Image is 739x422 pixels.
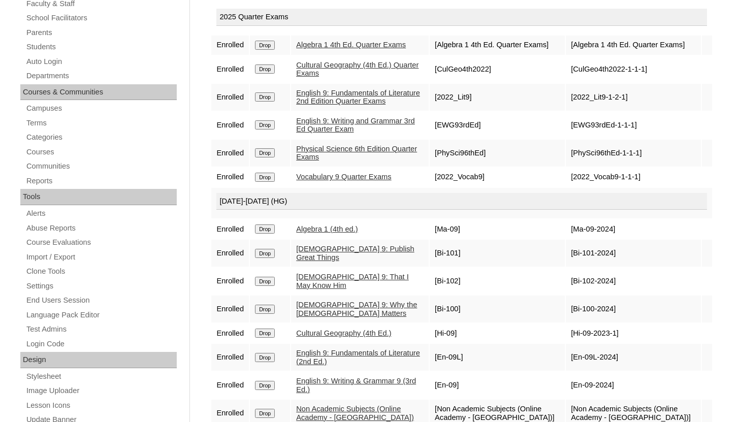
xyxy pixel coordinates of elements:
a: Reports [25,175,177,187]
input: Drop [255,409,275,418]
input: Drop [255,173,275,182]
a: Settings [25,280,177,293]
div: 2025 Quarter Exams [216,9,707,26]
a: Categories [25,131,177,144]
input: Drop [255,224,275,234]
a: Algebra 1 (4th ed.) [296,225,358,233]
a: Parents [25,26,177,39]
a: Students [25,41,177,53]
td: [PhySci96thEd] [430,140,565,167]
a: Cultural Geography (4th Ed.) [296,329,391,337]
a: [DEMOGRAPHIC_DATA] 9: Publish Great Things [296,245,414,262]
a: Vocabulary 9 Quarter Exams [296,173,391,181]
td: Enrolled [211,36,249,55]
a: Auto Login [25,55,177,68]
td: [Bi-101-2024] [566,240,701,267]
a: Login Code [25,338,177,350]
input: Drop [255,41,275,50]
td: [Ma-09] [430,219,565,239]
td: [Algebra 1 4th Ed. Quarter Exams] [430,36,565,55]
a: Lesson Icons [25,399,177,412]
td: [Bi-100-2024] [566,296,701,322]
td: Enrolled [211,268,249,295]
td: [PhySci96thEd-1-1-1] [566,140,701,167]
a: Test Admins [25,323,177,336]
a: School Facilitators [25,12,177,24]
a: Departments [25,70,177,82]
input: Drop [255,353,275,362]
a: Abuse Reports [25,222,177,235]
td: Enrolled [211,323,249,343]
input: Drop [255,64,275,74]
input: Drop [255,305,275,314]
td: Enrolled [211,56,249,83]
td: Enrolled [211,344,249,371]
a: [DEMOGRAPHIC_DATA] 9: Why the [DEMOGRAPHIC_DATA] Matters [296,301,417,317]
td: [Bi-101] [430,240,565,267]
input: Drop [255,120,275,129]
td: Enrolled [211,140,249,167]
a: Stylesheet [25,370,177,383]
a: Language Pack Editor [25,309,177,321]
td: Enrolled [211,112,249,139]
td: [En-09L] [430,344,565,371]
div: Tools [20,189,177,205]
td: [Hi-09] [430,323,565,343]
a: English 9: Fundamentals of Literature (2nd Ed.) [296,349,420,366]
td: Enrolled [211,84,249,111]
a: Cultural Geography (4th Ed.) Quarter Exams [296,61,419,78]
td: [EWG93rdEd-1-1-1] [566,112,701,139]
div: Courses & Communities [20,84,177,101]
td: [EWG93rdEd] [430,112,565,139]
td: Enrolled [211,296,249,322]
td: [Ma-09-2024] [566,219,701,239]
td: [Bi-102-2024] [566,268,701,295]
td: [Bi-102] [430,268,565,295]
a: English 9: Writing & Grammar 9 (3rd Ed.) [296,377,416,394]
a: Non Academic Subjects (Online Academy - [GEOGRAPHIC_DATA]) [296,405,414,421]
a: Courses [25,146,177,158]
td: [En-09] [430,372,565,399]
td: Enrolled [211,240,249,267]
td: [CulGeo4th2022-1-1-1] [566,56,701,83]
a: Algebra 1 4th Ed. Quarter Exams [296,41,406,49]
a: Campuses [25,102,177,115]
a: Import / Export [25,251,177,264]
td: [Hi-09-2023-1] [566,323,701,343]
a: English 9: Writing and Grammar 3rd Ed Quarter Exam [296,117,415,134]
td: Enrolled [211,219,249,239]
td: [2022_Vocab9] [430,168,565,187]
td: Enrolled [211,168,249,187]
div: [DATE]-[DATE] (HG) [216,193,707,210]
td: [2022_Lit9] [430,84,565,111]
div: Design [20,352,177,368]
a: Communities [25,160,177,173]
a: Physical Science 6th Edition Quarter Exams [296,145,417,161]
td: [Bi-100] [430,296,565,322]
a: Clone Tools [25,265,177,278]
input: Drop [255,148,275,157]
td: [En-09L-2024] [566,344,701,371]
td: Enrolled [211,372,249,399]
a: English 9: Fundamentals of Literature 2nd Edition Quarter Exams [296,89,420,106]
td: [Algebra 1 4th Ed. Quarter Exams] [566,36,701,55]
td: [En-09-2024] [566,372,701,399]
input: Drop [255,277,275,286]
input: Drop [255,249,275,258]
input: Drop [255,329,275,338]
a: Alerts [25,207,177,220]
input: Drop [255,381,275,390]
a: Image Uploader [25,384,177,397]
td: [2022_Vocab9-1-1-1] [566,168,701,187]
a: [DEMOGRAPHIC_DATA] 9: That I May Know Him [296,273,409,289]
td: [CulGeo4th2022] [430,56,565,83]
td: [2022_Lit9-1-2-1] [566,84,701,111]
a: End Users Session [25,294,177,307]
a: Terms [25,117,177,129]
input: Drop [255,92,275,102]
a: Course Evaluations [25,236,177,249]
